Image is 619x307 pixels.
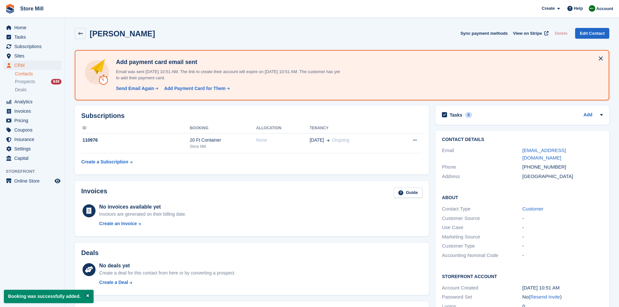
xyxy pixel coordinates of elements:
[310,123,393,134] th: Tenancy
[161,85,230,92] a: Add Payment Card for Them
[99,203,186,211] div: No invoices available yet
[54,177,61,185] a: Preview store
[442,205,522,213] div: Contact Type
[542,5,555,12] span: Create
[190,123,256,134] th: Booking
[442,273,603,279] h2: Storefront Account
[15,78,61,85] a: Prospects 849
[81,159,128,165] div: Create a Subscription
[442,194,603,200] h2: About
[522,224,603,231] div: -
[190,144,256,149] div: Store Mill
[14,61,53,70] span: CRM
[113,58,341,66] h4: Add payment card email sent
[442,173,522,180] div: Address
[113,69,341,81] p: Email was sent [DATE] 10:51 AM. The link to create their account will expire on [DATE] 10:51 AM. ...
[15,86,61,93] a: Deals
[442,293,522,301] div: Password Set
[513,30,542,37] span: View on Stripe
[81,112,422,120] h2: Subscriptions
[442,215,522,222] div: Customer Source
[164,85,226,92] div: Add Payment Card for Them
[14,125,53,134] span: Coupons
[3,107,61,116] a: menu
[310,137,324,144] span: [DATE]
[394,187,422,198] a: Guide
[442,233,522,241] div: Marketing Source
[99,270,235,276] div: Create a deal for this contact from here or by converting a prospect.
[99,279,235,286] a: Create a Deal
[14,97,53,106] span: Analytics
[442,163,522,171] div: Phone
[81,156,133,168] a: Create a Subscription
[99,220,137,227] div: Create an Invoice
[18,3,46,14] a: Store Mill
[442,147,522,161] div: Email
[552,28,570,39] button: Delete
[3,42,61,51] a: menu
[51,79,61,84] div: 849
[522,284,603,292] div: [DATE] 10:51 AM
[3,176,61,185] a: menu
[522,233,603,241] div: -
[589,5,595,12] img: Angus
[14,176,53,185] span: Online Store
[3,51,61,60] a: menu
[522,147,566,160] a: [EMAIL_ADDRESS][DOMAIN_NAME]
[442,137,603,142] h2: Contact Details
[14,135,53,144] span: Insurance
[256,123,310,134] th: Allocation
[522,215,603,222] div: -
[3,144,61,153] a: menu
[3,125,61,134] a: menu
[465,112,472,118] div: 0
[99,262,235,270] div: No deals yet
[81,249,98,257] h2: Deals
[99,220,186,227] a: Create an Invoice
[450,112,462,118] h2: Tasks
[522,293,603,301] div: No
[14,107,53,116] span: Invoices
[3,23,61,32] a: menu
[81,137,190,144] div: 110976
[190,137,256,144] div: 20 Ft Container
[5,4,15,14] img: stora-icon-8386f47178a22dfd0bd8f6a31ec36ba5ce8667c1dd55bd0f319d3a0aa187defe.svg
[332,137,349,143] span: Ongoing
[14,154,53,163] span: Capital
[442,252,522,259] div: Accounting Nominal Code
[256,137,310,144] div: None
[14,116,53,125] span: Pricing
[522,173,603,180] div: [GEOGRAPHIC_DATA]
[442,224,522,231] div: Use Case
[522,206,544,211] a: Customer
[81,123,190,134] th: ID
[14,51,53,60] span: Sites
[14,42,53,51] span: Subscriptions
[3,32,61,42] a: menu
[596,6,613,12] span: Account
[575,28,609,39] a: Edit Contact
[15,87,27,93] span: Deals
[530,294,560,300] a: Resend Invite
[15,71,61,77] a: Contacts
[4,290,94,303] p: Booking was successfully added.
[522,163,603,171] div: [PHONE_NUMBER]
[574,5,583,12] span: Help
[3,116,61,125] a: menu
[460,28,508,39] button: Sync payment methods
[442,284,522,292] div: Account Created
[3,97,61,106] a: menu
[6,168,65,175] span: Storefront
[510,28,550,39] a: View on Stripe
[522,242,603,250] div: -
[14,32,53,42] span: Tasks
[81,187,107,198] h2: Invoices
[3,135,61,144] a: menu
[3,61,61,70] a: menu
[116,85,154,92] div: Send Email Again
[83,58,111,86] img: add-payment-card-4dbda4983b697a7845d177d07a5d71e8a16f1ec00487972de202a45f1e8132f5.svg
[584,111,592,119] a: Add
[529,294,562,300] span: ( )
[14,23,53,32] span: Home
[99,279,128,286] div: Create a Deal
